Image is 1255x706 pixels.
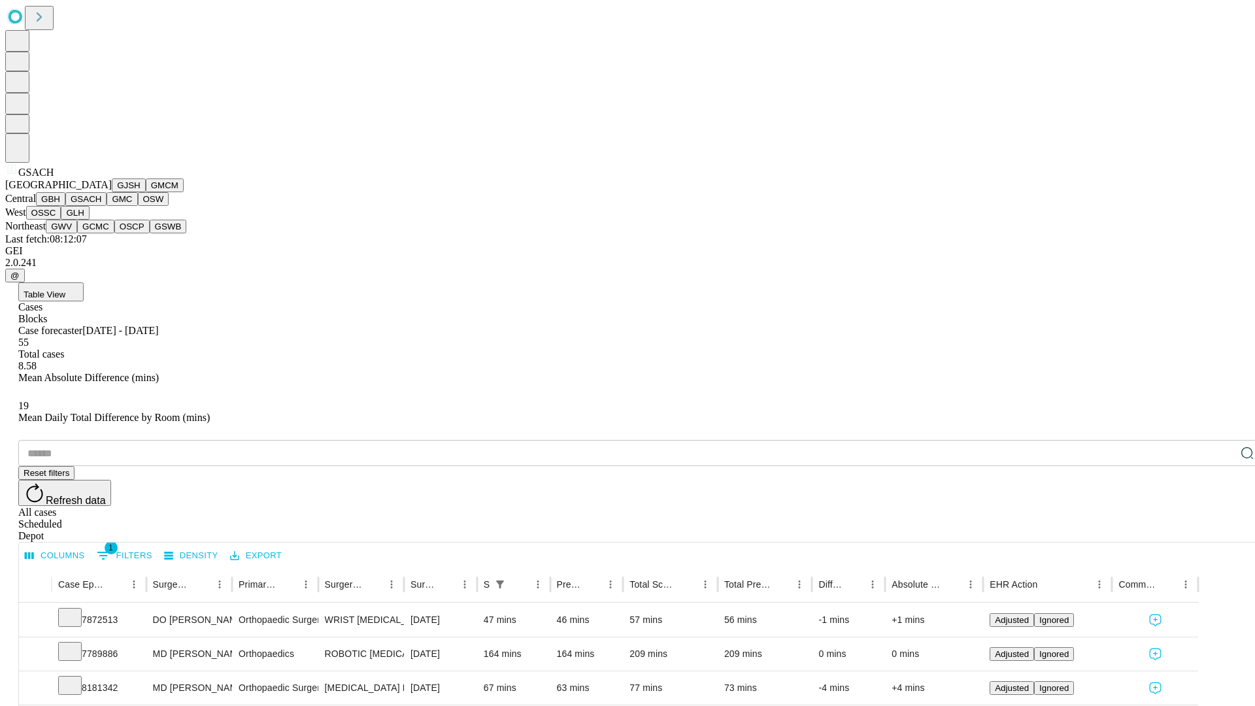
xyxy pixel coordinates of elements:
div: DO [PERSON_NAME] [PERSON_NAME] Do [153,603,226,637]
button: GJSH [112,178,146,192]
div: 164 mins [484,637,544,671]
button: Expand [25,677,45,700]
button: Menu [601,575,620,594]
button: OSW [138,192,169,206]
span: Northeast [5,220,46,231]
button: Adjusted [990,681,1034,695]
div: Primary Service [239,579,276,590]
button: Sort [364,575,382,594]
span: Case forecaster [18,325,82,336]
div: [DATE] [410,671,471,705]
button: GSWB [150,220,187,233]
span: 1 [105,541,118,554]
div: -1 mins [818,603,878,637]
button: Menu [529,575,547,594]
button: GLH [61,206,89,220]
button: OSSC [26,206,61,220]
div: 7789886 [58,637,140,671]
div: -4 mins [818,671,878,705]
span: 19 [18,400,29,411]
div: Absolute Difference [892,579,942,590]
button: Menu [790,575,809,594]
button: Menu [1177,575,1195,594]
button: Expand [25,609,45,632]
div: Orthopaedic Surgery [239,603,311,637]
div: Predicted In Room Duration [557,579,582,590]
div: Total Predicted Duration [724,579,771,590]
button: GSACH [65,192,107,206]
div: 164 mins [557,637,617,671]
span: Total cases [18,348,64,360]
div: 0 mins [818,637,878,671]
button: Sort [1039,575,1057,594]
div: GEI [5,245,1250,257]
button: Menu [863,575,882,594]
span: @ [10,271,20,280]
span: [DATE] - [DATE] [82,325,158,336]
div: Comments [1118,579,1156,590]
button: GBH [36,192,65,206]
button: Sort [678,575,696,594]
div: [MEDICAL_DATA] LEG,KNEE, ANKLE DEEP [325,671,397,705]
div: Scheduled In Room Duration [484,579,490,590]
div: ROBOTIC [MEDICAL_DATA] KNEE TOTAL [325,637,397,671]
div: Surgery Date [410,579,436,590]
div: EHR Action [990,579,1037,590]
button: Ignored [1034,647,1074,661]
button: Ignored [1034,681,1074,695]
div: 8181342 [58,671,140,705]
div: +1 mins [892,603,977,637]
div: 67 mins [484,671,544,705]
div: Orthopaedics [239,637,311,671]
div: 47 mins [484,603,544,637]
button: GMCM [146,178,184,192]
button: Sort [510,575,529,594]
button: Menu [382,575,401,594]
button: Menu [456,575,474,594]
span: Central [5,193,36,204]
div: MD [PERSON_NAME] [153,637,226,671]
div: 57 mins [629,603,711,637]
button: @ [5,269,25,282]
span: Adjusted [995,615,1029,625]
button: Sort [583,575,601,594]
div: MD [PERSON_NAME] [153,671,226,705]
button: GWV [46,220,77,233]
div: 7872513 [58,603,140,637]
span: Table View [24,290,65,299]
div: [DATE] [410,637,471,671]
button: Reset filters [18,466,75,480]
button: OSCP [114,220,150,233]
button: Ignored [1034,613,1074,627]
button: Sort [437,575,456,594]
button: Density [161,546,222,566]
span: GSACH [18,167,54,178]
button: Sort [845,575,863,594]
button: Table View [18,282,84,301]
div: Surgery Name [325,579,363,590]
span: West [5,207,26,218]
span: 55 [18,337,29,348]
div: 209 mins [724,637,806,671]
button: Menu [125,575,143,594]
div: Difference [818,579,844,590]
div: +4 mins [892,671,977,705]
span: Ignored [1039,615,1069,625]
button: GMC [107,192,137,206]
button: GCMC [77,220,114,233]
div: [DATE] [410,603,471,637]
button: Menu [962,575,980,594]
span: Reset filters [24,468,69,478]
div: 1 active filter [491,575,509,594]
button: Sort [772,575,790,594]
div: Orthopaedic Surgery [239,671,311,705]
button: Export [227,546,285,566]
button: Expand [25,643,45,666]
div: Surgeon Name [153,579,191,590]
span: Ignored [1039,649,1069,659]
div: 63 mins [557,671,617,705]
button: Sort [1158,575,1177,594]
button: Refresh data [18,480,111,506]
span: Refresh data [46,495,106,506]
span: Adjusted [995,683,1029,693]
